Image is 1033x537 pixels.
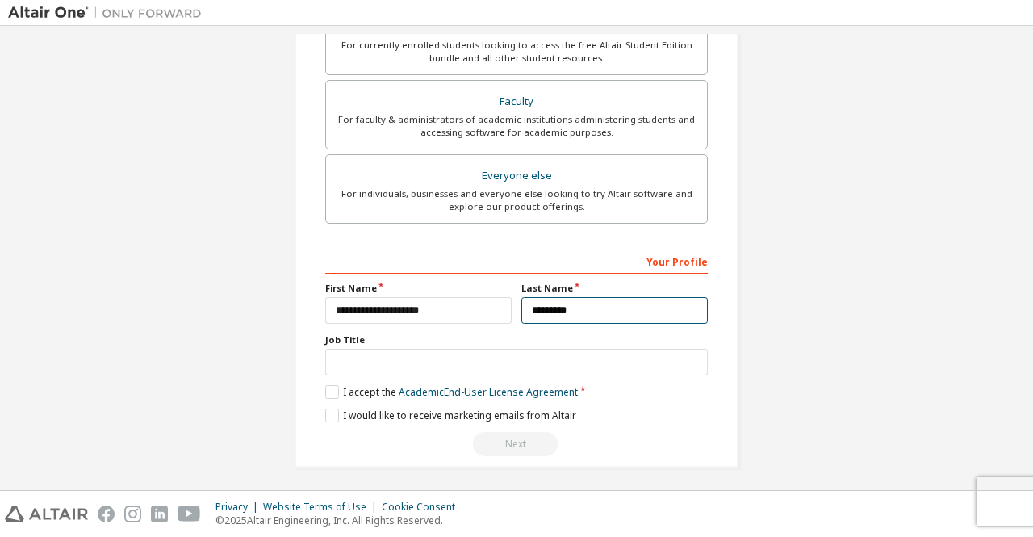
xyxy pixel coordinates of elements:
[98,506,115,522] img: facebook.svg
[336,165,697,187] div: Everyone else
[215,514,465,527] p: © 2025 Altair Engineering, Inc. All Rights Reserved.
[325,248,708,274] div: Your Profile
[336,187,697,213] div: For individuals, businesses and everyone else looking to try Altair software and explore our prod...
[336,39,697,65] div: For currently enrolled students looking to access the free Altair Student Edition bundle and all ...
[336,113,697,139] div: For faculty & administrators of academic institutions administering students and accessing softwa...
[382,501,465,514] div: Cookie Consent
[178,506,201,522] img: youtube.svg
[151,506,168,522] img: linkedin.svg
[215,501,263,514] div: Privacy
[124,506,141,522] img: instagram.svg
[325,409,576,422] label: I would like to receive marketing emails from Altair
[325,385,578,399] label: I accept the
[325,334,708,346] label: Job Title
[325,432,708,456] div: Provide a valid email to continue
[263,501,382,514] div: Website Terms of Use
[8,5,210,21] img: Altair One
[521,282,708,295] label: Last Name
[325,282,512,295] label: First Name
[5,506,88,522] img: altair_logo.svg
[399,385,578,399] a: Academic End-User License Agreement
[336,90,697,113] div: Faculty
